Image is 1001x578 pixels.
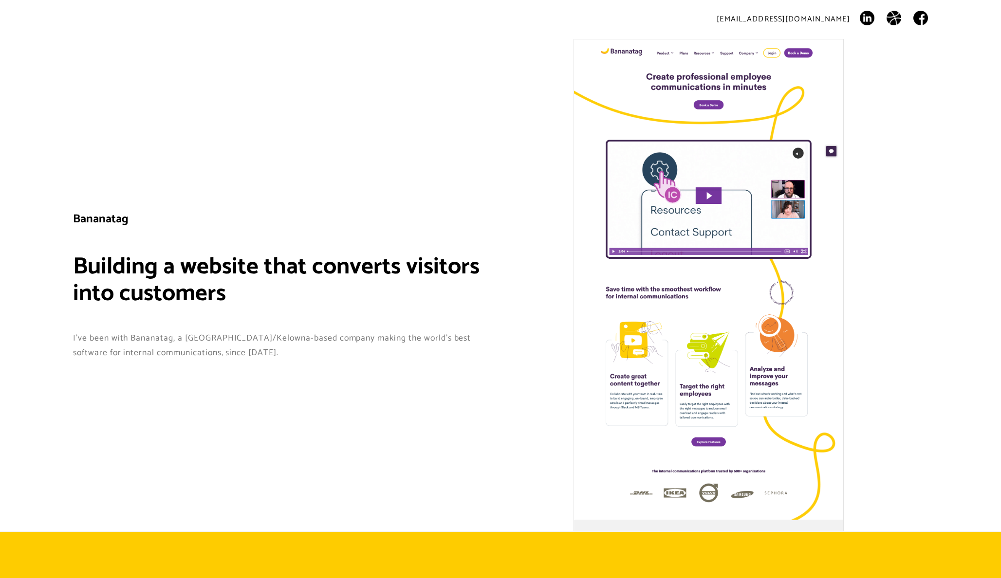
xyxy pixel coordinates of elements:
h1: Building a website that converts visitors into customers [73,253,500,307]
h3: Bananatag [73,213,500,226]
p: I've been with Bananatag, a [GEOGRAPHIC_DATA]/Kelowna-based company making the world's best softw... [73,331,500,361]
img: Facebook icon [913,11,928,25]
img: LinkedIn icon [860,11,874,25]
a: [EMAIL_ADDRESS][DOMAIN_NAME] [717,13,850,26]
img: Dribbble icon [887,11,901,25]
